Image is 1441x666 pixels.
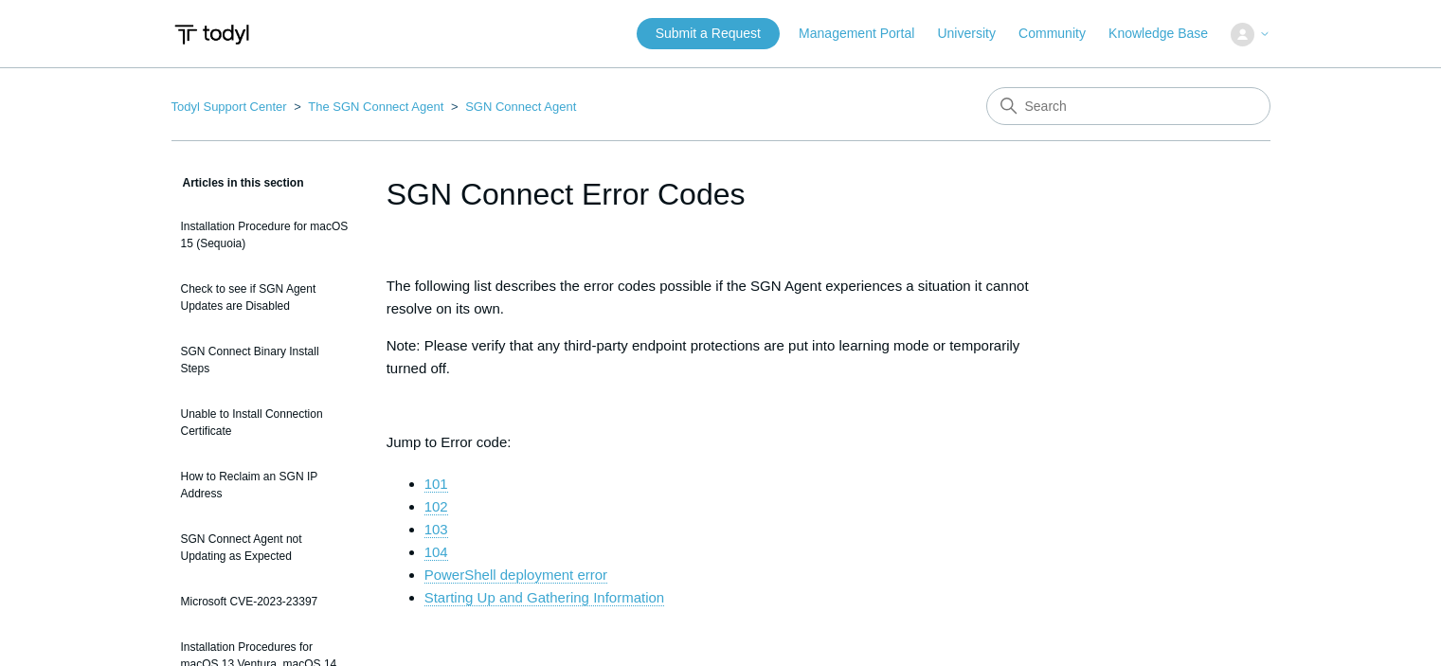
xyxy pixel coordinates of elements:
[424,521,448,538] a: 103
[424,476,448,493] a: 101
[1018,24,1105,44] a: Community
[424,567,607,584] a: PowerShell deployment error
[171,99,291,114] li: Todyl Support Center
[387,275,1055,320] p: The following list describes the error codes possible if the SGN Agent experiences a situation it...
[986,87,1270,125] input: Search
[171,271,358,324] a: Check to see if SGN Agent Updates are Disabled
[1108,24,1227,44] a: Knowledge Base
[424,589,664,606] a: Starting Up and Gathering Information
[424,544,448,561] a: 104
[424,498,448,515] a: 102
[171,17,252,52] img: Todyl Support Center Help Center home page
[387,334,1055,380] p: Note: Please verify that any third-party endpoint protections are put into learning mode or tempo...
[387,171,1055,217] h1: SGN Connect Error Codes
[171,208,358,261] a: Installation Procedure for macOS 15 (Sequoia)
[171,176,304,189] span: Articles in this section
[937,24,1014,44] a: University
[465,99,576,114] a: SGN Connect Agent
[171,333,358,387] a: SGN Connect Binary Install Steps
[171,396,358,449] a: Unable to Install Connection Certificate
[308,99,443,114] a: The SGN Connect Agent
[447,99,576,114] li: SGN Connect Agent
[387,431,1055,454] p: Jump to Error code:
[637,18,780,49] a: Submit a Request
[290,99,447,114] li: The SGN Connect Agent
[171,99,287,114] a: Todyl Support Center
[171,459,358,512] a: How to Reclaim an SGN IP Address
[799,24,933,44] a: Management Portal
[171,521,358,574] a: SGN Connect Agent not Updating as Expected
[171,584,358,620] a: Microsoft CVE-2023-23397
